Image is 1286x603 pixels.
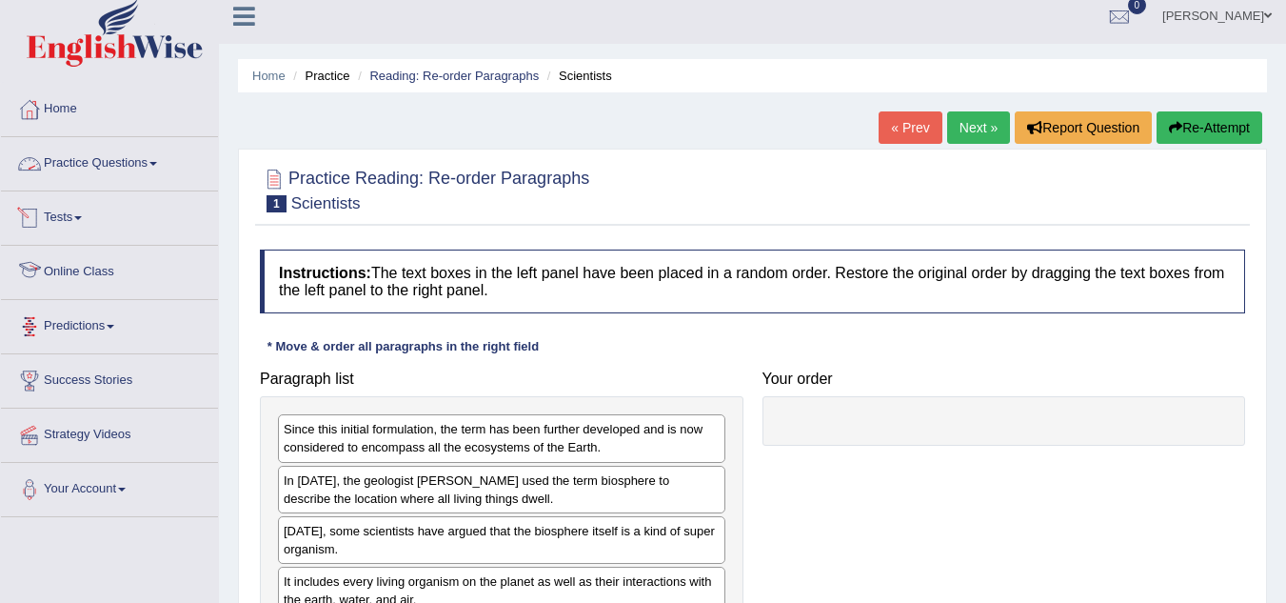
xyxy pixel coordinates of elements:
[1,300,218,348] a: Predictions
[267,195,287,212] span: 1
[1015,111,1152,144] button: Report Question
[1,191,218,239] a: Tests
[260,250,1245,313] h4: The text boxes in the left panel have been placed in a random order. Restore the original order b...
[260,371,743,388] h4: Paragraph list
[260,165,589,212] h2: Practice Reading: Re-order Paragraphs
[1,137,218,185] a: Practice Questions
[1,354,218,402] a: Success Stories
[879,111,941,144] a: « Prev
[543,67,612,85] li: Scientists
[252,69,286,83] a: Home
[1,463,218,511] a: Your Account
[291,194,361,212] small: Scientists
[278,516,725,564] div: [DATE], some scientists have argued that the biosphere itself is a kind of super organism.
[947,111,1010,144] a: Next »
[278,414,725,462] div: Since this initial formulation, the term has been further developed and is now considered to enco...
[278,466,725,513] div: In [DATE], the geologist [PERSON_NAME] used the term biosphere to describe the location where all...
[762,371,1246,388] h4: Your order
[260,337,546,355] div: * Move & order all paragraphs in the right field
[1157,111,1262,144] button: Re-Attempt
[1,83,218,131] a: Home
[369,69,539,83] a: Reading: Re-order Paragraphs
[288,67,349,85] li: Practice
[1,409,218,456] a: Strategy Videos
[1,246,218,293] a: Online Class
[279,265,371,281] b: Instructions:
